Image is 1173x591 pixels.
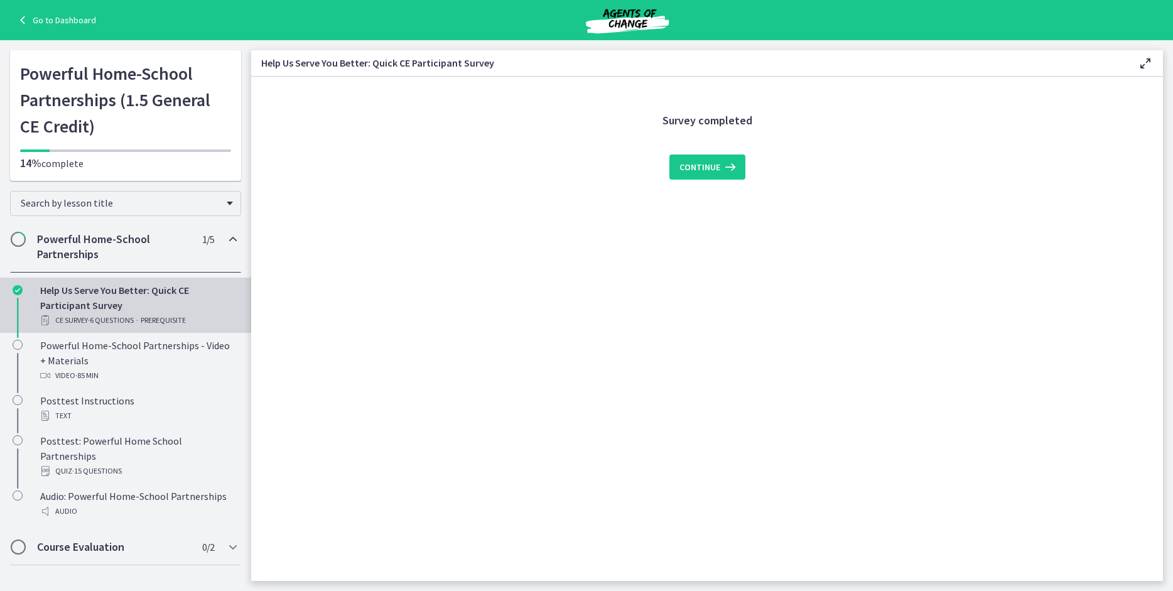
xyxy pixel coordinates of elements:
[40,504,236,519] div: Audio
[72,464,122,479] span: · 15 Questions
[20,60,231,139] h1: Powerful Home-School Partnerships (1.5 General CE Credit)
[141,313,186,328] span: PREREQUISITE
[202,539,214,555] span: 0 / 2
[20,156,231,171] p: complete
[75,368,99,383] span: · 85 min
[136,313,138,328] span: ·
[40,489,236,519] div: Audio: Powerful Home-School Partnerships
[679,160,720,175] span: Continue
[497,113,917,128] h3: Survey completed
[261,55,1118,70] h3: Help Us Serve You Better: Quick CE Participant Survey
[40,368,236,383] div: Video
[40,338,236,383] div: Powerful Home-School Partnerships - Video + Materials
[88,313,134,328] span: · 6 Questions
[20,156,41,170] span: 14%
[552,5,703,35] img: Agents of Change
[15,13,96,28] a: Go to Dashboard
[669,155,745,180] button: Continue
[21,197,220,209] span: Search by lesson title
[40,313,236,328] div: CE Survey
[10,191,241,216] div: Search by lesson title
[40,283,236,328] div: Help Us Serve You Better: Quick CE Participant Survey
[40,464,236,479] div: Quiz
[13,285,23,295] i: Completed
[202,232,214,247] span: 1 / 5
[40,408,236,423] div: Text
[37,539,190,555] h2: Course Evaluation
[40,433,236,479] div: Posttest: Powerful Home School Partnerships
[37,232,190,262] h2: Powerful Home-School Partnerships
[40,393,236,423] div: Posttest Instructions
